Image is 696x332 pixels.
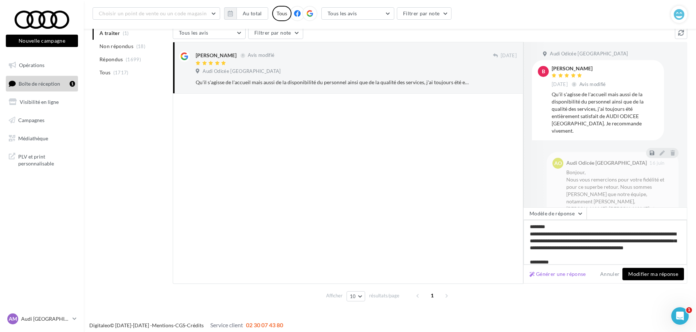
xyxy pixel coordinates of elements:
[179,30,208,36] span: Tous les avis
[397,7,452,20] button: Filtrer par note
[99,56,123,63] span: Répondus
[4,58,79,73] a: Opérations
[4,149,79,170] a: PLV et print personnalisable
[552,81,568,88] span: [DATE]
[523,207,587,220] button: Modèle de réponse
[224,7,268,20] button: Au total
[21,315,70,323] p: Audi [GEOGRAPHIC_DATA]
[196,52,236,59] div: [PERSON_NAME]
[173,27,246,39] button: Tous les avis
[566,160,647,165] div: Audi Odicée [GEOGRAPHIC_DATA]
[19,62,44,68] span: Opérations
[70,81,75,87] div: 1
[6,312,78,326] a: AM Audi [GEOGRAPHIC_DATA]
[649,161,664,165] span: 16 juin
[550,51,628,57] span: Audi Odicée [GEOGRAPHIC_DATA]
[19,80,60,86] span: Boîte de réception
[597,270,622,278] button: Annuler
[542,68,545,75] span: B
[210,321,243,328] span: Service client
[501,52,517,59] span: [DATE]
[622,268,684,280] button: Modifier ma réponse
[89,322,110,328] a: Digitaleo
[326,292,343,299] span: Afficher
[552,66,607,71] div: [PERSON_NAME]
[579,81,606,87] span: Avis modifié
[18,117,44,123] span: Campagnes
[248,27,303,39] button: Filtrer par note
[18,152,75,167] span: PLV et print personnalisable
[136,43,145,49] span: (18)
[350,293,356,299] span: 10
[369,292,399,299] span: résultats/page
[99,69,110,76] span: Tous
[4,131,79,146] a: Médiathèque
[152,322,173,328] a: Mentions
[4,94,79,110] a: Visibilité en ligne
[236,7,268,20] button: Au total
[99,43,133,50] span: Non répondus
[175,322,185,328] a: CGS
[4,76,79,91] a: Boîte de réception1
[671,307,689,325] iframe: Intercom live chat
[554,160,562,167] span: AO
[248,52,274,58] span: Avis modifié
[686,307,692,313] span: 1
[18,135,48,141] span: Médiathèque
[347,291,365,301] button: 10
[527,270,589,278] button: Générer une réponse
[89,322,283,328] span: © [DATE]-[DATE] - - -
[328,10,357,16] span: Tous les avis
[4,113,79,128] a: Campagnes
[196,79,469,86] div: Qu'il s'agisse de l'accueil mais aussi de la disponibilité du personnel ainsi que de la qualité d...
[321,7,394,20] button: Tous les avis
[566,169,673,271] div: Bonjour, Nous vous remercions pour votre fidélité et pour ce superbe retour. Nous sommes [PERSON_...
[93,7,220,20] button: Choisir un point de vente ou un code magasin
[246,321,283,328] span: 02 30 07 43 80
[203,68,281,75] span: Audi Odicée [GEOGRAPHIC_DATA]
[126,56,141,62] span: (1699)
[113,70,129,75] span: (1717)
[99,10,207,16] span: Choisir un point de vente ou un code magasin
[6,35,78,47] button: Nouvelle campagne
[187,322,204,328] a: Crédits
[272,6,292,21] div: Tous
[20,99,59,105] span: Visibilité en ligne
[9,315,17,323] span: AM
[552,91,658,134] div: Qu'il s'agisse de l'accueil mais aussi de la disponibilité du personnel ainsi que de la qualité d...
[426,290,438,301] span: 1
